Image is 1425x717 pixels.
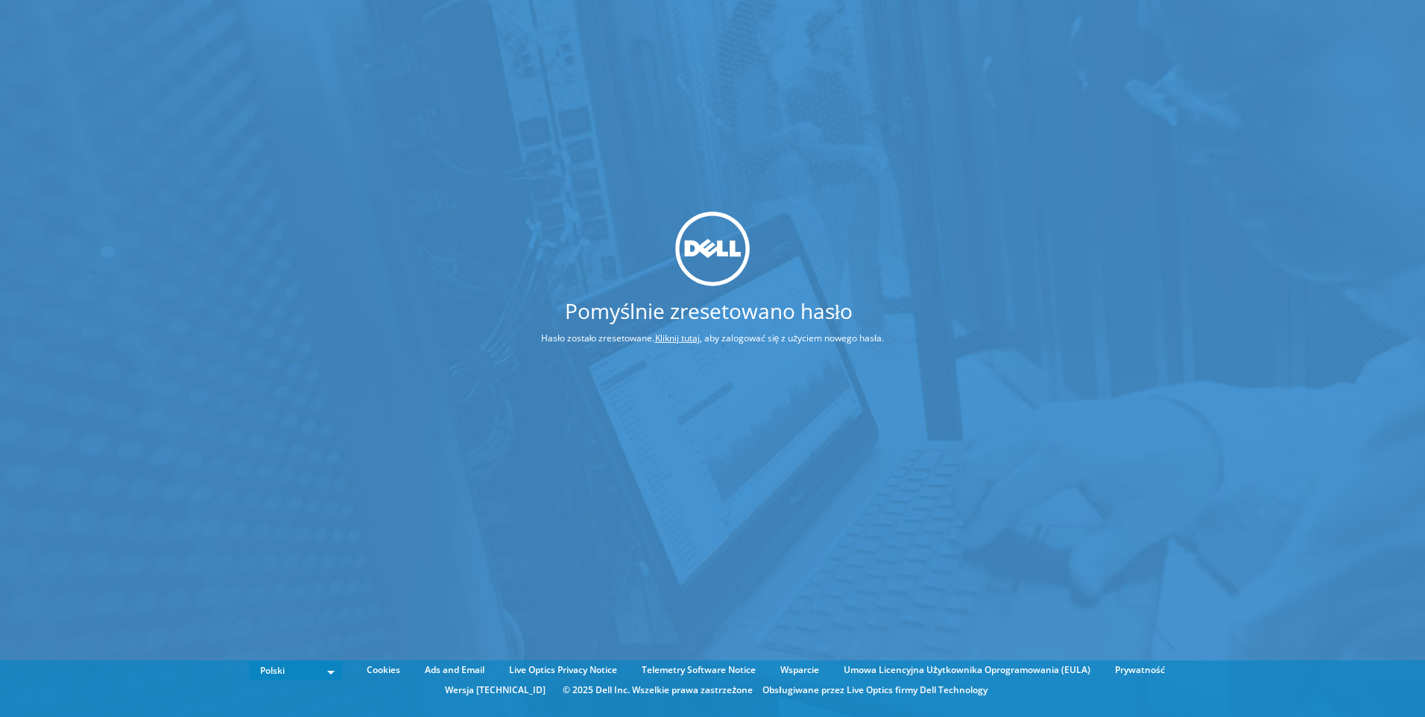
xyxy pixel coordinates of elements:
a: Wsparcie [769,662,830,678]
a: Prywatność [1104,662,1176,678]
a: Ads and Email [414,662,496,678]
img: dell_svg_logo.svg [675,212,750,286]
p: Hasło zostało zresetowane. , aby zalogować się z użyciem nowego hasła. [485,329,940,346]
li: © 2025 Dell Inc. Wszelkie prawa zastrzeżone [555,682,760,698]
a: Live Optics Privacy Notice [498,662,628,678]
a: Telemetry Software Notice [631,662,767,678]
a: Umowa Licencyjna Użytkownika Oprogramowania (EULA) [832,662,1102,678]
li: Obsługiwane przez Live Optics firmy Dell Technology [762,682,987,698]
h1: Pomyślnie zresetowano hasło [485,300,932,320]
a: Cookies [356,662,411,678]
a: Kliknij tutaj [655,331,700,344]
li: Wersja [TECHNICAL_ID] [437,682,553,698]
